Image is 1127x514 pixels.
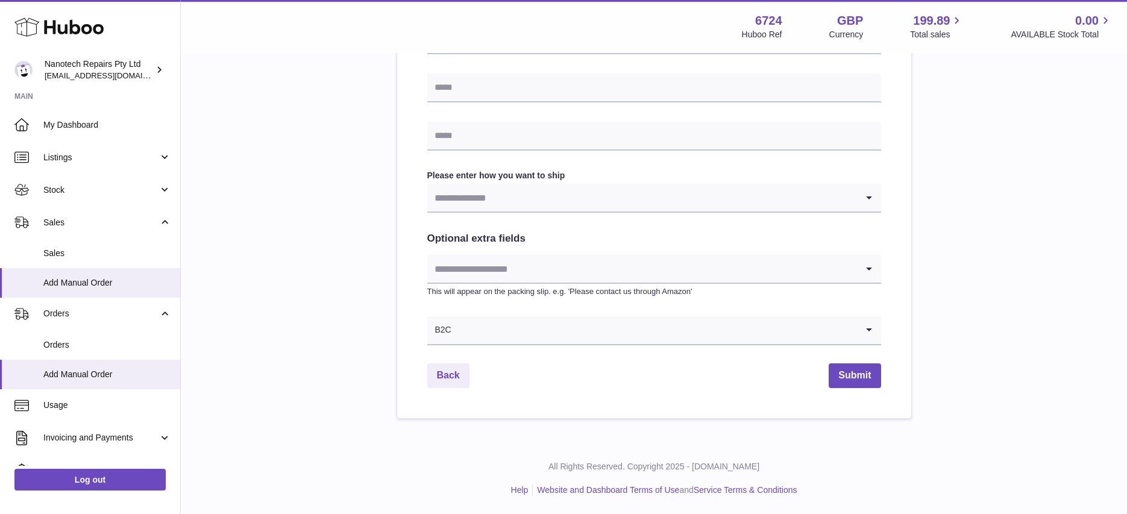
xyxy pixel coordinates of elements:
[43,217,159,228] span: Sales
[427,363,469,388] a: Back
[913,13,950,29] span: 199.89
[43,184,159,196] span: Stock
[829,363,881,388] button: Submit
[427,255,857,283] input: Search for option
[427,170,881,181] label: Please enter how you want to ship
[452,316,857,344] input: Search for option
[427,184,881,213] div: Search for option
[910,13,964,40] a: 199.89 Total sales
[537,485,679,495] a: Website and Dashboard Terms of Use
[910,29,964,40] span: Total sales
[427,184,857,212] input: Search for option
[14,469,166,490] a: Log out
[1011,29,1113,40] span: AVAILABLE Stock Total
[755,13,782,29] strong: 6724
[43,339,171,351] span: Orders
[427,316,452,344] span: B2C
[427,316,881,345] div: Search for option
[43,277,171,289] span: Add Manual Order
[43,400,171,411] span: Usage
[43,248,171,259] span: Sales
[43,119,171,131] span: My Dashboard
[1011,13,1113,40] a: 0.00 AVAILABLE Stock Total
[14,61,33,79] img: info@nanotechrepairs.com
[829,29,864,40] div: Currency
[190,461,1117,472] p: All Rights Reserved. Copyright 2025 - [DOMAIN_NAME]
[837,13,863,29] strong: GBP
[45,71,177,80] span: [EMAIL_ADDRESS][DOMAIN_NAME]
[43,432,159,443] span: Invoicing and Payments
[511,485,529,495] a: Help
[45,58,153,81] div: Nanotech Repairs Pty Ltd
[1075,13,1099,29] span: 0.00
[43,308,159,319] span: Orders
[533,484,797,496] li: and
[427,232,881,246] h2: Optional extra fields
[43,152,159,163] span: Listings
[43,369,171,380] span: Add Manual Order
[694,485,797,495] a: Service Terms & Conditions
[742,29,782,40] div: Huboo Ref
[427,286,881,297] p: This will appear on the packing slip. e.g. 'Please contact us through Amazon'
[427,255,881,284] div: Search for option
[43,465,171,476] span: Cases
